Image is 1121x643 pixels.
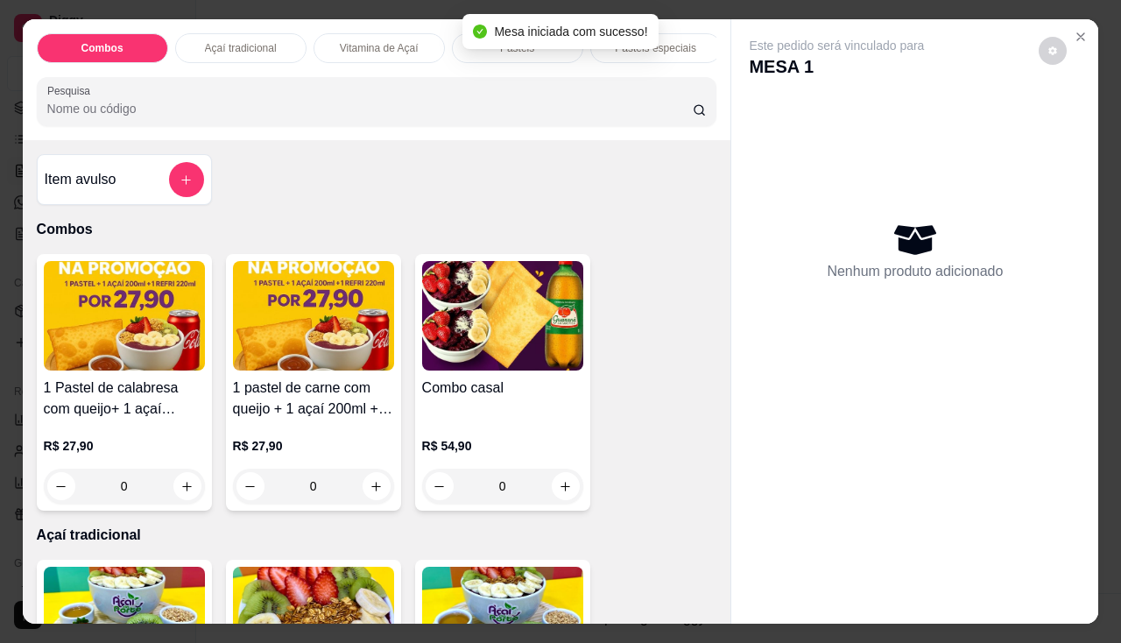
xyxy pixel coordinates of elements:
span: Mesa iniciada com sucesso! [494,25,647,39]
input: Pesquisa [47,100,693,117]
p: Nenhum produto adicionado [827,261,1003,282]
img: product-image [422,261,583,371]
label: Pesquisa [47,83,96,98]
h4: 1 Pastel de calabresa com queijo+ 1 açaí 200ml+ 1 refri lata 220ml [44,378,205,420]
p: Combos [37,219,717,240]
h4: 1 pastel de carne com queijo + 1 açaí 200ml + 1 refri lata 220ml [233,378,394,420]
button: add-separate-item [169,162,204,197]
p: Combos [81,41,123,55]
button: decrease-product-quantity [1039,37,1067,65]
h4: Combo casal [422,378,583,399]
p: Este pedido será vinculado para [749,37,924,54]
h4: Item avulso [45,169,116,190]
span: check-circle [473,25,487,39]
p: MESA 1 [749,54,924,79]
button: Close [1067,23,1095,51]
p: R$ 54,90 [422,437,583,455]
p: Pastéis especiais [615,41,696,55]
p: Açaí tradicional [205,41,277,55]
p: Vitamina de Açaí [340,41,419,55]
p: R$ 27,90 [44,437,205,455]
img: product-image [44,261,205,371]
p: R$ 27,90 [233,437,394,455]
img: product-image [233,261,394,371]
p: Açaí tradicional [37,525,717,546]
